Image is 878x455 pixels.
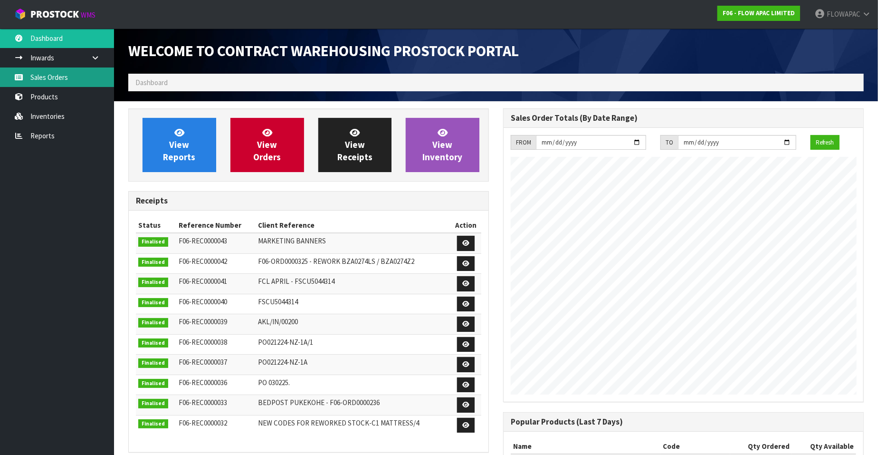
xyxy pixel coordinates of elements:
[179,398,227,407] span: F06-REC0000033
[660,135,678,150] div: TO
[179,236,227,245] span: F06-REC0000043
[258,236,326,245] span: MARKETING BANNERS
[179,358,227,367] span: F06-REC0000037
[81,10,95,19] small: WMS
[258,418,419,427] span: NEW CODES FOR REWORKED STOCK-C1 MATTRESS/4
[450,218,481,233] th: Action
[14,8,26,20] img: cube-alt.png
[337,127,372,163] span: View Receipts
[179,418,227,427] span: F06-REC0000032
[138,237,168,247] span: Finalised
[179,297,227,306] span: F06-REC0000040
[179,317,227,326] span: F06-REC0000039
[138,358,168,368] span: Finalised
[138,399,168,408] span: Finalised
[258,257,414,266] span: F06-ORD0000325 - REWORK BZA0274LS / BZA0274Z2
[143,118,216,172] a: ViewReports
[138,339,168,348] span: Finalised
[792,439,856,454] th: Qty Available
[179,277,227,286] span: F06-REC0000041
[258,277,334,286] span: FCL APRIL - FSCU5044314
[730,439,792,454] th: Qty Ordered
[258,317,298,326] span: AKL/IN/00200
[511,417,856,426] h3: Popular Products (Last 7 Days)
[179,338,227,347] span: F06-REC0000038
[138,419,168,429] span: Finalised
[179,378,227,387] span: F06-REC0000036
[318,118,392,172] a: ViewReceipts
[138,298,168,308] span: Finalised
[660,439,730,454] th: Code
[253,127,281,163] span: View Orders
[258,358,307,367] span: PO021224-NZ-1A
[230,118,304,172] a: ViewOrders
[423,127,463,163] span: View Inventory
[811,135,840,150] button: Refresh
[163,127,195,163] span: View Reports
[256,218,450,233] th: Client Reference
[179,257,227,266] span: F06-REC0000042
[138,318,168,328] span: Finalised
[827,10,860,19] span: FLOWAPAC
[138,278,168,287] span: Finalised
[258,378,290,387] span: PO 030225.
[136,218,176,233] th: Status
[138,379,168,388] span: Finalised
[138,258,168,267] span: Finalised
[135,78,168,87] span: Dashboard
[406,118,479,172] a: ViewInventory
[136,196,481,205] h3: Receipts
[511,439,660,454] th: Name
[128,41,519,60] span: Welcome to Contract Warehousing ProStock Portal
[30,8,79,20] span: ProStock
[258,398,380,407] span: BEDPOST PUKEKOHE - F06-ORD0000236
[511,114,856,123] h3: Sales Order Totals (By Date Range)
[258,338,313,347] span: PO021224-NZ-1A/1
[176,218,256,233] th: Reference Number
[258,297,298,306] span: FSCU5044314
[723,9,795,17] strong: F06 - FLOW APAC LIMITED
[511,135,536,150] div: FROM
